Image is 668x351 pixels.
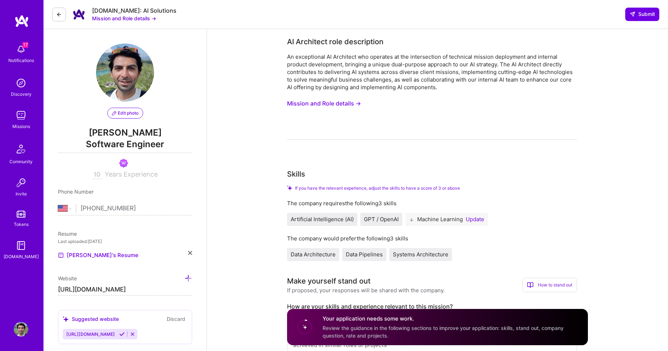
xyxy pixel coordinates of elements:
[63,315,119,323] div: Suggested website
[14,76,28,90] img: discovery
[188,251,192,255] i: icon Close
[58,189,94,195] span: Phone Number
[522,278,577,292] div: How to stand out
[625,8,659,21] button: Submit
[287,235,577,242] div: The company would prefer the following 3 skills
[16,190,27,198] div: Invite
[9,158,33,165] div: Community
[58,251,138,260] a: [PERSON_NAME]'s Resume
[56,12,62,17] i: icon LeftArrowDark
[14,322,28,336] img: User Avatar
[287,185,292,190] i: Check
[11,90,32,98] div: Discovery
[417,216,463,223] span: Machine Learning
[58,238,192,245] div: Last uploaded: [DATE]
[92,7,177,15] div: [DOMAIN_NAME]: AI Solutions
[107,108,143,119] button: Edit photo
[287,97,361,110] button: Mission and Role details →
[630,11,635,17] i: icon SendLight
[8,57,34,64] div: Notifications
[630,11,655,18] span: Submit
[96,44,154,102] img: User Avatar
[58,138,192,153] span: Software Engineer
[58,284,192,296] input: http://...
[12,123,30,130] div: Missions
[346,251,383,258] span: Data Pipelines
[112,111,116,115] i: icon PencilPurple
[130,331,135,337] i: Reject
[4,253,39,260] div: [DOMAIN_NAME]
[119,331,125,337] i: Accept
[93,170,102,179] input: XX
[14,238,28,253] img: guide book
[58,252,64,258] img: Resume
[14,175,28,190] img: Invite
[66,331,115,337] span: [URL][DOMAIN_NAME]
[58,231,77,237] span: Resume
[287,53,577,91] div: An exceptional AI Architect who operates at the intersection of technical mission deployment and ...
[17,211,25,218] img: tokens
[393,251,448,258] span: Systems Architecture
[287,286,445,294] div: If proposed, your responses will be shared with the company.
[58,275,77,281] span: Website
[72,7,86,22] img: Company Logo
[80,198,192,219] input: +1 (000) 000-0000
[22,42,28,48] span: 17
[14,15,29,28] img: logo
[112,110,138,116] span: Edit photo
[14,220,29,228] div: Tokens
[364,216,399,223] span: GPT / OpenAI
[291,216,354,223] span: Artificial Intelligence (AI)
[12,322,30,336] a: User Avatar
[14,108,28,123] img: teamwork
[105,170,158,178] span: Years Experience
[287,199,577,207] div: The company requires the following 3 skills
[287,36,383,47] div: AI Architect role description
[527,282,534,288] i: icon BookOpen
[63,316,69,322] i: icon SuggestedTeams
[58,127,192,138] span: [PERSON_NAME]
[323,315,579,323] h4: Your application needs some work.
[119,159,128,168] img: Been on Mission
[291,251,336,258] span: Data Architecture
[466,216,484,222] button: Update
[287,169,305,179] div: Skills
[92,15,156,22] button: Mission and Role details →
[12,140,30,158] img: Community
[14,42,28,57] img: bell
[323,325,564,339] span: Review the guidance in the following sections to improve your application: skills, stand out, com...
[287,276,370,286] div: Make yourself stand out
[165,315,187,323] button: Discard
[295,185,460,191] span: If you have the relevant experience, adjust the skills to have a score of 3 or above
[287,303,577,310] label: How are your skills and experience relevant to this mission?
[409,217,414,222] i: icon ArrowBack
